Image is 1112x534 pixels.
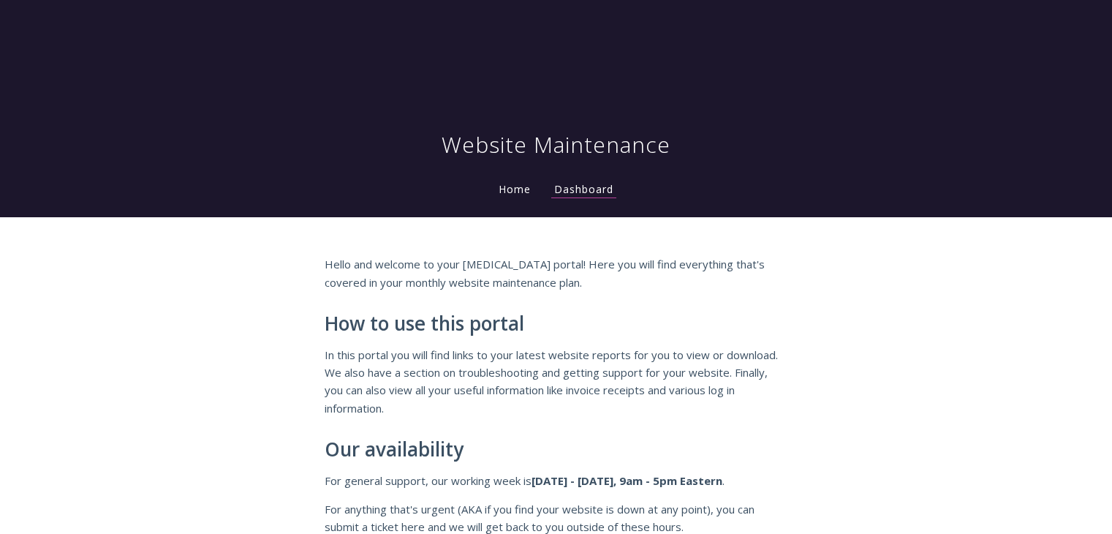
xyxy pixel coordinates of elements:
[532,473,722,488] strong: [DATE] - [DATE], 9am - 5pm Eastern
[325,439,788,461] h2: Our availability
[325,255,788,291] p: Hello and welcome to your [MEDICAL_DATA] portal! Here you will find everything that's covered in ...
[496,182,534,196] a: Home
[442,130,670,159] h1: Website Maintenance
[325,346,788,418] p: In this portal you will find links to your latest website reports for you to view or download. We...
[551,182,616,198] a: Dashboard
[325,472,788,489] p: For general support, our working week is .
[325,313,788,335] h2: How to use this portal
